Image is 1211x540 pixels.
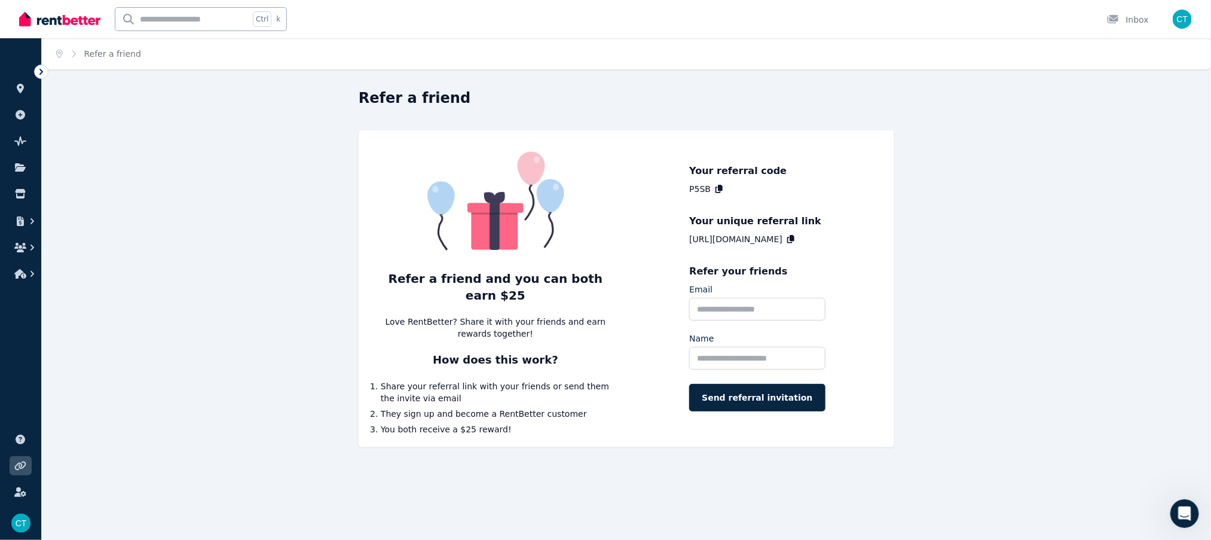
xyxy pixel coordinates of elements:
[8,5,30,28] button: go back
[10,345,230,373] div: Jeremy says…
[38,392,47,401] button: Gif picker
[10,99,230,222] div: Jodie says…
[433,352,558,368] div: How does this work?
[58,11,158,20] h1: The RentBetter Team
[205,387,224,406] button: Send a message…
[57,392,66,401] button: Upload attachment
[689,384,825,411] button: Send referral invitation
[10,222,230,270] div: Claire says…
[11,514,30,533] img: Claire Tao
[689,264,825,279] div: Refer your friends
[76,392,85,401] button: Start recording
[19,392,28,401] button: Emoji picker
[1107,14,1149,26] div: Inbox
[381,408,610,420] li: They sign up and become a RentBetter customer
[36,347,48,359] img: Profile image for Jeremy
[381,423,610,435] li: You both receive a $25 reward!
[53,59,220,82] div: Hi [PERSON_NAME], how are you. what details you need of my boss?
[10,99,196,213] div: Hi [PERSON_NAME], are you able to share the login details with them for RentBetter so that they c...
[381,316,610,340] p: Love RentBetter? Share it with your friends and earn rewards together!
[43,286,230,335] div: good morning, its me again. any other way we can fix the problem?​
[359,89,470,108] h1: Refer a friend
[19,170,186,182] div: Cheers,
[210,5,231,26] div: Close
[187,5,210,28] button: Home
[19,10,100,28] img: RentBetter
[84,49,141,59] a: Refer a friend
[43,222,230,260] div: Will be super challenging as he don't understand English
[689,214,825,228] div: Your unique referral link
[689,283,712,295] label: Email
[10,270,230,286] div: [DATE]
[34,7,53,26] img: Profile image for The RentBetter Team
[10,286,230,345] div: Claire says…
[53,230,220,253] div: Will be super challenging as he don't understand English
[10,51,230,99] div: Claire says…
[10,367,229,387] textarea: Message…
[51,347,204,358] div: joined the conversation
[689,183,711,195] div: P5SB
[381,380,610,404] li: Share your referral link with your friends or send them the invite via email
[51,349,118,357] b: [PERSON_NAME]
[1170,499,1199,528] iframe: Intercom live chat
[689,164,825,178] div: Your referral code
[276,14,280,24] span: k
[381,142,610,258] img: Refer a friend
[10,35,230,51] div: [DATE]
[689,332,714,344] label: Name
[1173,10,1192,29] img: Claire Tao
[42,38,155,69] nav: Breadcrumb
[43,51,230,89] div: Hi [PERSON_NAME], how are you. what details you need of my boss?
[381,270,610,304] div: Refer a friend and you can both earn $25
[53,293,220,328] div: good morning, its me again. any other way we can fix the problem? ​
[19,182,186,206] div: [PERSON_NAME] + The RentBetter Team
[19,106,186,164] div: Hi [PERSON_NAME], are you able to share the login details with them for RentBetter so that they c...
[689,233,782,245] a: [URL][DOMAIN_NAME]
[253,11,271,27] span: Ctrl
